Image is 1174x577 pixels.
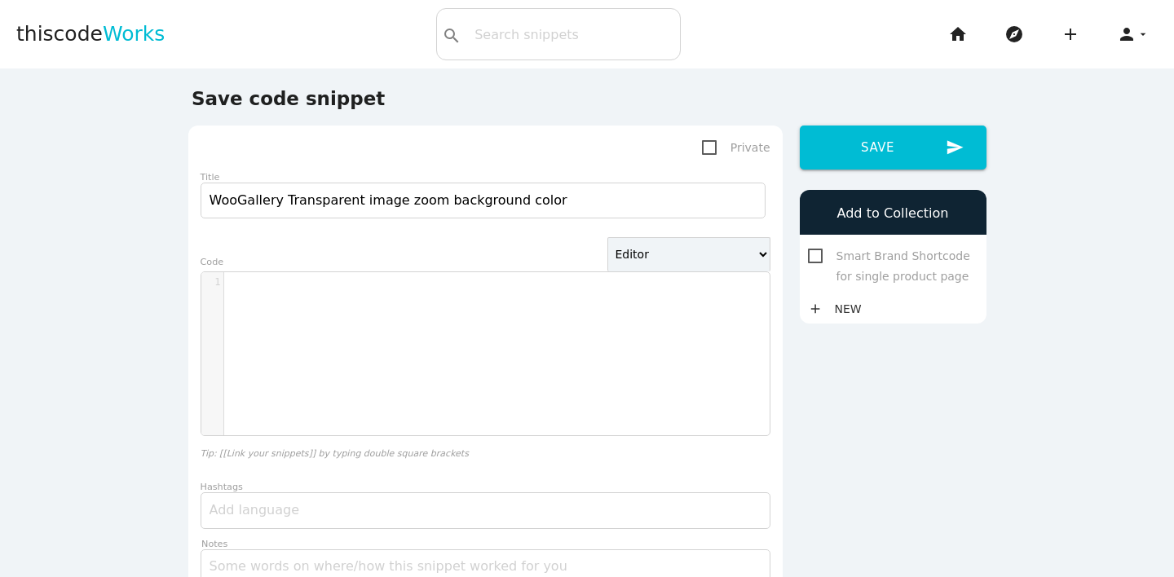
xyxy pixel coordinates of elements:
input: Search snippets [466,17,680,51]
i: send [946,126,964,170]
i: search [442,10,461,62]
b: Save code snippet [192,88,385,109]
button: search [437,9,466,59]
span: Smart Brand Shortcode for single product page [808,246,978,266]
i: add [1061,8,1080,60]
div: 1 [201,275,223,289]
label: Code [201,257,224,267]
i: explore [1004,8,1024,60]
a: addNew [808,294,870,324]
label: Notes [201,539,227,549]
span: Works [103,22,165,46]
i: add [808,294,823,324]
span: Private [702,138,770,158]
a: thiscodeWorks [16,8,165,60]
i: home [948,8,968,60]
input: What does this code do? [201,183,766,218]
input: Add language [210,493,307,527]
i: person [1117,8,1136,60]
i: arrow_drop_down [1136,8,1150,60]
button: sendSave [800,126,986,170]
i: Tip: [[Link your snippets]] by typing double square brackets [201,448,469,459]
label: Hashtags [201,482,243,492]
label: Title [201,172,220,183]
h6: Add to Collection [808,206,978,221]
